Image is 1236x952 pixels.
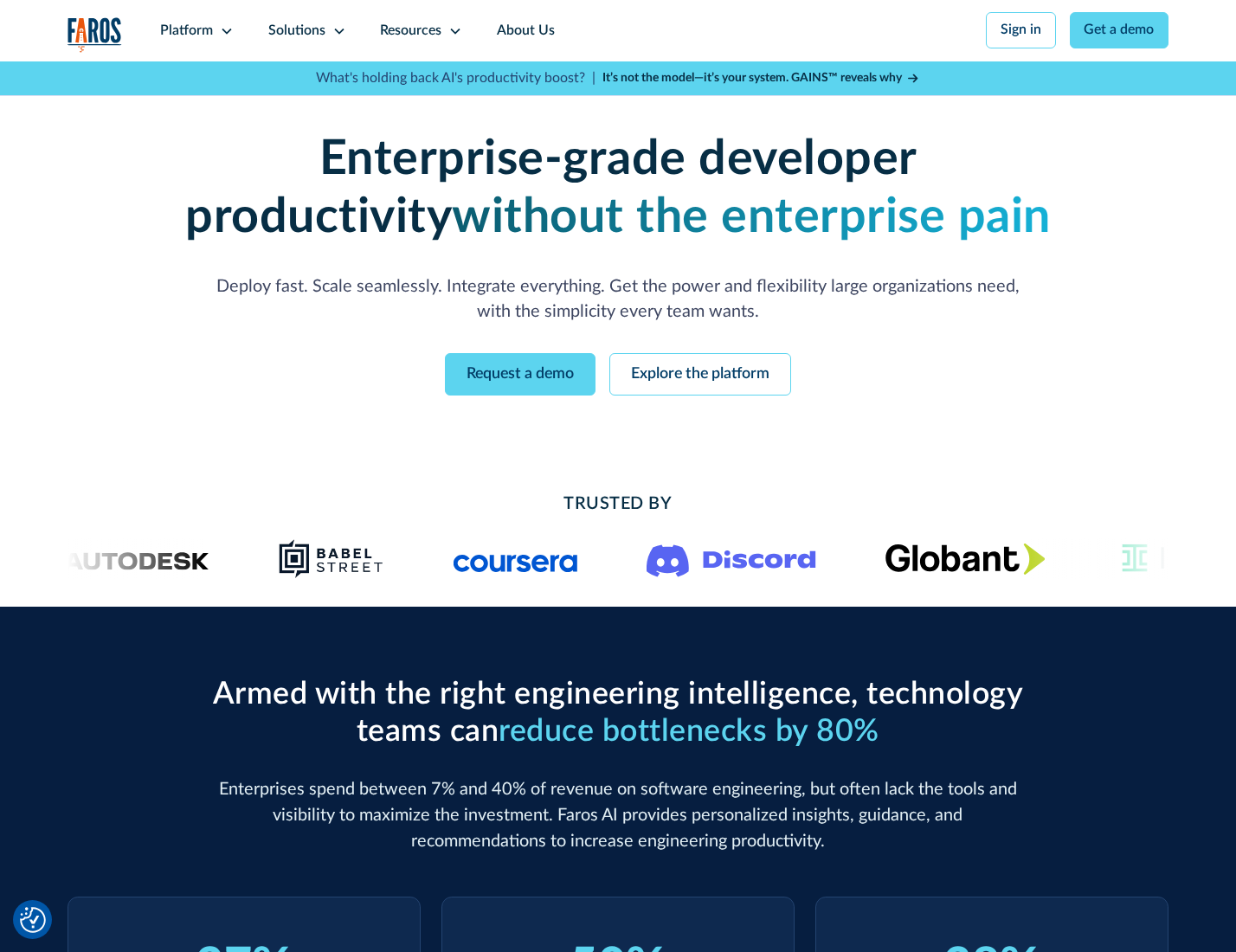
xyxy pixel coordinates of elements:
a: home [68,17,123,53]
a: Sign in [986,12,1056,48]
span: reduce bottlenecks by 80% [499,716,879,747]
img: Logo of the analytics and reporting company Faros. [68,17,123,53]
h2: Trusted By [205,492,1031,518]
div: Platform [160,21,213,42]
p: What's holding back AI's productivity boost? | [316,68,595,89]
a: It’s not the model—it’s your system. GAINS™ reveals why [602,69,921,87]
a: Get a demo [1070,12,1169,48]
a: Request a demo [445,353,595,396]
h2: Armed with the right engineering intelligence, technology teams can [205,676,1031,750]
img: Globant's logo [885,543,1045,575]
div: Solutions [268,21,325,42]
img: Logo of the online learning platform Coursera. [453,545,577,573]
button: Cookie Settings [20,907,46,933]
a: Explore the platform [609,353,791,396]
p: Enterprises spend between 7% and 40% of revenue on software engineering, but often lack the tools... [205,777,1031,854]
img: Revisit consent button [20,907,46,933]
strong: without the enterprise pain [452,193,1051,241]
strong: Enterprise-grade developer productivity [185,135,917,241]
p: Deploy fast. Scale seamlessly. Integrate everything. Get the power and flexibility large organiza... [205,274,1031,326]
img: Logo of the communication platform Discord. [647,541,816,577]
img: Logo of the design software company Autodesk. [30,547,209,570]
strong: It’s not the model—it’s your system. GAINS™ reveals why [602,72,902,84]
div: Resources [380,21,441,42]
img: Babel Street logo png [278,538,383,580]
